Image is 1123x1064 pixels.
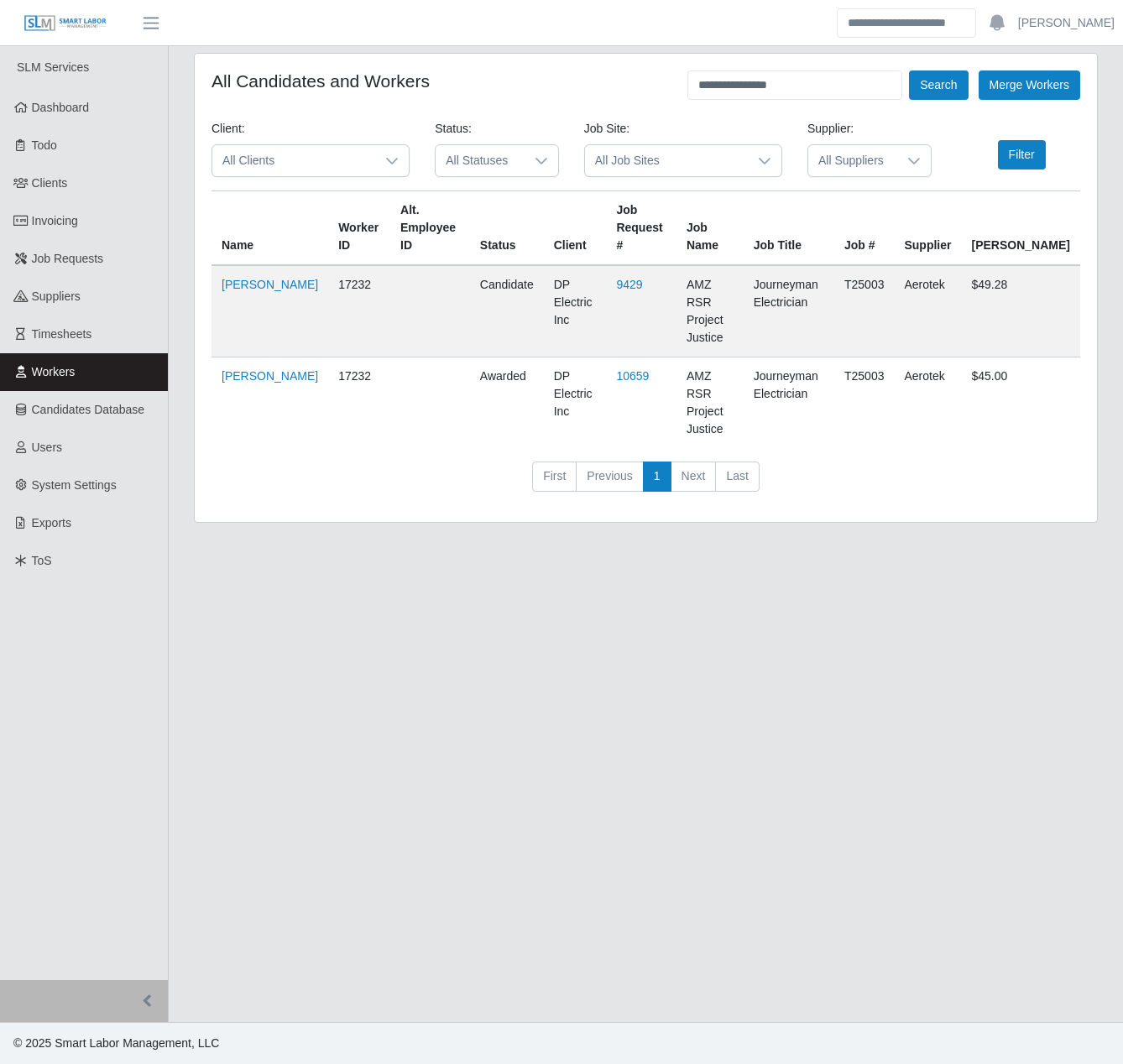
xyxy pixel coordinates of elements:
label: Status: [435,120,472,138]
td: AMZ RSR Project Justice [676,265,744,357]
label: Client: [212,120,245,138]
span: Invoicing [32,214,78,227]
th: Job Name [676,191,744,266]
td: T25003 [834,357,894,449]
span: SLM Services [17,60,89,74]
input: Search [837,8,976,38]
img: SLM Logo [24,14,107,33]
th: Job Request # [606,191,676,266]
span: Clients [32,176,68,190]
label: Supplier: [807,120,854,138]
h4: All Candidates and Workers [212,70,430,91]
span: All Suppliers [808,145,897,176]
span: System Settings [32,478,117,492]
span: © 2025 Smart Labor Management, LLC [13,1036,219,1050]
td: Journeyman Electrician [744,265,834,357]
span: Todo [32,138,57,152]
td: candidate [470,265,544,357]
span: All Statuses [436,145,525,176]
span: Workers [32,365,76,378]
td: 17232 [328,357,390,449]
td: T25003 [834,265,894,357]
th: Job Title [744,191,834,266]
a: [PERSON_NAME] [1018,14,1115,32]
a: 10659 [616,369,649,383]
td: $45.00 [961,357,1080,449]
a: [PERSON_NAME] [222,369,318,383]
span: Timesheets [32,327,92,341]
span: All Clients [212,145,375,176]
span: Dashboard [32,101,90,114]
th: Name [212,191,328,266]
td: 17232 [328,265,390,357]
nav: pagination [212,462,1080,505]
th: Client [544,191,607,266]
td: $49.28 [961,265,1080,357]
span: ToS [32,554,52,567]
td: DP Electric Inc [544,265,607,357]
td: Journeyman Electrician [744,357,834,449]
th: [PERSON_NAME] [961,191,1080,266]
td: awarded [470,357,544,449]
span: Candidates Database [32,403,145,416]
a: 9429 [616,278,642,291]
th: Supplier [894,191,961,266]
label: Job Site: [584,120,629,138]
td: Aerotek [894,265,961,357]
button: Search [909,70,968,100]
span: Users [32,441,63,454]
span: All Job Sites [585,145,748,176]
th: Worker ID [328,191,390,266]
th: Alt. Employee ID [390,191,470,266]
span: Exports [32,516,71,529]
button: Merge Workers [979,70,1080,100]
button: Filter [998,140,1046,170]
td: Aerotek [894,357,961,449]
span: Job Requests [32,252,104,265]
a: [PERSON_NAME] [222,278,318,291]
span: Suppliers [32,289,81,303]
td: AMZ RSR Project Justice [676,357,744,449]
a: 1 [643,462,671,492]
td: DP Electric Inc [544,357,607,449]
th: Status [470,191,544,266]
th: Job # [834,191,894,266]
